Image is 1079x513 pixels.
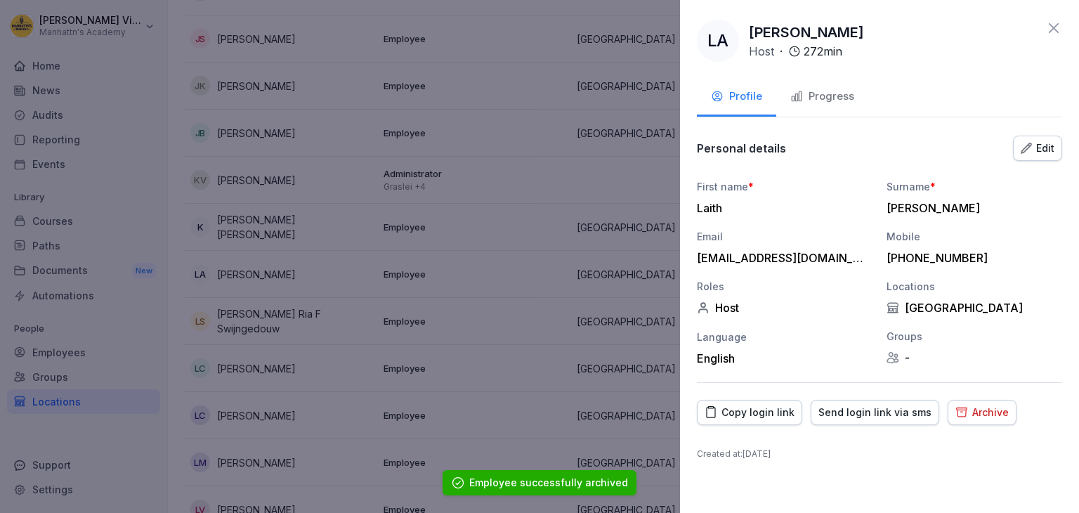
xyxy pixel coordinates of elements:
[697,141,786,155] p: Personal details
[749,43,842,60] div: ·
[887,251,1055,265] div: [PHONE_NUMBER]
[697,351,872,365] div: English
[749,22,864,43] p: [PERSON_NAME]
[955,405,1009,420] div: Archive
[697,330,872,344] div: Language
[887,201,1055,215] div: [PERSON_NAME]
[1013,136,1062,161] button: Edit
[697,229,872,244] div: Email
[811,400,939,425] button: Send login link via sms
[804,43,842,60] p: 272 min
[887,229,1062,244] div: Mobile
[887,351,1062,365] div: -
[697,201,865,215] div: Laith
[790,89,854,105] div: Progress
[697,20,739,62] div: LA
[697,301,872,315] div: Host
[887,179,1062,194] div: Surname
[697,448,1062,460] p: Created at : [DATE]
[697,79,776,117] button: Profile
[749,43,774,60] p: Host
[711,89,762,105] div: Profile
[776,79,868,117] button: Progress
[697,400,802,425] button: Copy login link
[697,251,865,265] div: [EMAIL_ADDRESS][DOMAIN_NAME]
[948,400,1016,425] button: Archive
[697,179,872,194] div: First name
[697,279,872,294] div: Roles
[887,329,1062,344] div: Groups
[705,405,794,420] div: Copy login link
[818,405,931,420] div: Send login link via sms
[1021,141,1054,156] div: Edit
[887,279,1062,294] div: Locations
[887,301,1062,315] div: [GEOGRAPHIC_DATA]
